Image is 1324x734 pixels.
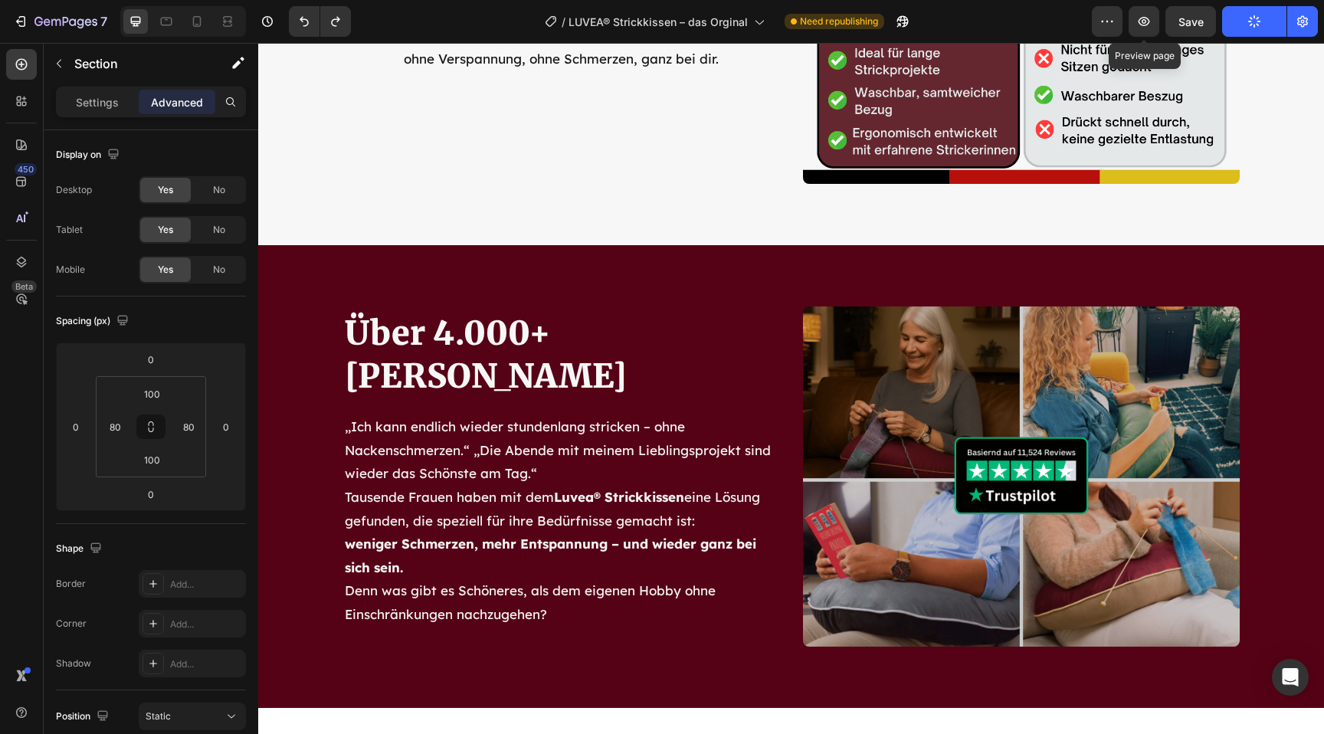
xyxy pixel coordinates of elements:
span: LUVEA® Strickkissen – das Orginal [569,14,748,30]
span: Yes [158,183,173,197]
div: Position [56,706,112,727]
iframe: Design area [258,43,1324,734]
button: Save [1165,6,1216,37]
input: 80px [177,415,200,438]
span: Need republishing [800,15,878,28]
span: / [562,14,565,30]
div: Desktop [56,183,92,197]
p: Advanced [151,94,203,110]
div: Spacing (px) [56,311,132,332]
strong: Luvea® Strickkissen [296,446,426,462]
span: Yes [158,263,173,277]
div: Border [56,577,86,591]
p: Denn was gibt es Schöneres, als dem eigenen Hobby ohne Einschränkungen nachzugehen? [87,536,520,583]
input: 100px [136,448,167,471]
p: 7 [100,12,107,31]
input: 80px [103,415,126,438]
span: Static [146,710,171,722]
div: Mobile [56,263,85,277]
div: Undo/Redo [289,6,351,37]
span: Save [1178,15,1204,28]
p: Section [74,54,200,73]
div: Open Intercom Messenger [1272,659,1309,696]
div: Shape [56,539,105,559]
button: Static [139,703,246,730]
div: Add... [170,657,242,671]
strong: weniger Schmerzen, mehr Entspannung – und wieder ganz bei sich sein. [87,493,498,532]
div: Add... [170,618,242,631]
div: Beta [11,280,37,293]
input: 0 [136,483,166,506]
div: Display on [56,145,123,165]
button: 7 [6,6,114,37]
span: No [213,183,225,197]
img: Alt Image [545,264,982,603]
div: Add... [170,578,242,591]
span: Yes [158,223,173,237]
input: 100px [136,382,167,405]
span: No [213,263,225,277]
div: Tablet [56,223,83,237]
span: No [213,223,225,237]
input: 0 [215,415,238,438]
p: Settings [76,94,119,110]
div: Shadow [56,657,91,670]
div: Corner [56,617,87,631]
div: 450 [15,163,37,175]
input: 0 [64,415,87,438]
input: 0 [136,348,166,371]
